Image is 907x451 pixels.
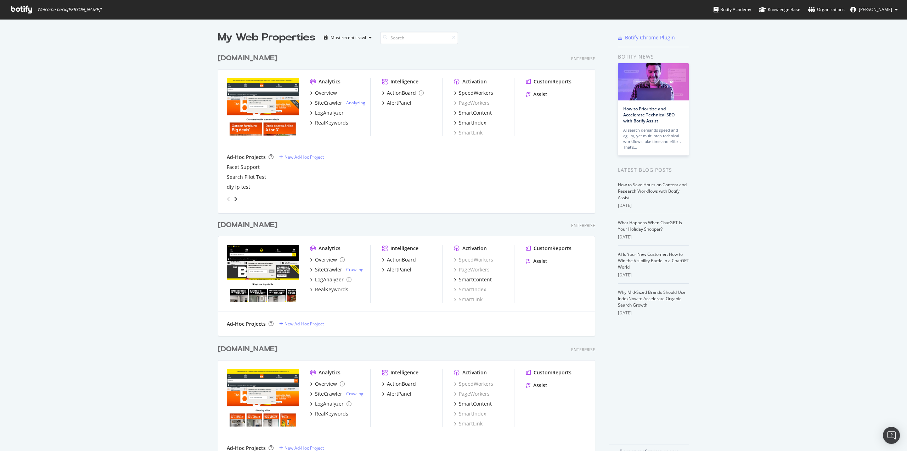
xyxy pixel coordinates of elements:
[382,89,424,97] a: ActionBoard
[227,164,260,171] a: Facet Support
[526,258,547,265] a: Assist
[382,380,416,387] a: ActionBoard
[315,400,344,407] div: LogAnalyzer
[310,276,351,283] a: LogAnalyzer
[37,7,101,12] span: Welcome back, [PERSON_NAME] !
[387,380,416,387] div: ActionBoard
[310,380,345,387] a: Overview
[454,276,492,283] a: SmartContent
[454,129,483,136] a: SmartLink
[454,256,493,263] a: SpeedWorkers
[454,286,486,293] a: SmartIndex
[390,369,418,376] div: Intelligence
[227,245,299,302] img: www.trade-point.co.uk
[315,380,337,387] div: Overview
[310,390,364,397] a: SiteCrawler- Crawling
[454,380,493,387] a: SpeedWorkers
[618,63,689,100] img: How to Prioritize and Accelerate Technical SEO with Botify Assist
[310,109,344,116] a: LogAnalyzer
[618,202,689,209] div: [DATE]
[310,400,351,407] a: LogAnalyzer
[571,56,595,62] div: Enterprise
[618,182,687,200] a: How to Save Hours on Content and Research Workflows with Botify Assist
[387,99,411,106] div: AlertPanel
[623,127,683,150] div: AI search demands speed and agility, yet multi-step technical workflows take time and effort. Tha...
[319,245,340,252] div: Analytics
[454,410,486,417] a: SmartIndex
[526,369,571,376] a: CustomReports
[459,276,492,283] div: SmartContent
[387,266,411,273] div: AlertPanel
[285,154,324,160] div: New Ad-Hoc Project
[279,321,324,327] a: New Ad-Hoc Project
[618,251,689,270] a: AI Is Your New Customer: How to Win the Visibility Battle in a ChatGPT World
[714,6,751,13] div: Botify Academy
[227,320,266,328] div: Ad-Hoc Projects
[571,222,595,229] div: Enterprise
[218,53,280,64] a: [DOMAIN_NAME]
[534,78,571,85] div: CustomReports
[618,310,689,316] div: [DATE]
[533,91,547,98] div: Assist
[534,369,571,376] div: CustomReports
[310,119,348,126] a: RealKeywords
[625,34,675,41] div: Botify Chrome Plugin
[454,390,490,397] a: PageWorkers
[623,106,675,124] a: How to Prioritize and Accelerate Technical SEO with Botify Assist
[218,53,277,64] div: [DOMAIN_NAME]
[454,89,493,97] a: SpeedWorkers
[618,234,689,240] div: [DATE]
[344,266,364,273] div: -
[315,89,337,97] div: Overview
[344,100,365,106] div: -
[454,99,490,106] div: PageWorkers
[310,256,345,263] a: Overview
[310,99,365,106] a: SiteCrawler- Analyzing
[454,266,490,273] div: PageWorkers
[344,391,364,397] div: -
[459,119,486,126] div: SmartIndex
[218,220,277,230] div: [DOMAIN_NAME]
[454,420,483,427] a: SmartLink
[285,445,324,451] div: New Ad-Hoc Project
[218,344,277,354] div: [DOMAIN_NAME]
[387,256,416,263] div: ActionBoard
[618,272,689,278] div: [DATE]
[227,369,299,427] img: www.diy.ie
[227,174,266,181] a: Search Pilot Test
[859,6,892,12] span: Antonio Monllor
[279,445,324,451] a: New Ad-Hoc Project
[321,32,374,43] button: Most recent crawl
[459,89,493,97] div: SpeedWorkers
[315,119,348,126] div: RealKeywords
[618,166,689,174] div: Latest Blog Posts
[526,245,571,252] a: CustomReports
[618,53,689,61] div: Botify news
[227,154,266,161] div: Ad-Hoc Projects
[618,220,682,232] a: What Happens When ChatGPT Is Your Holiday Shopper?
[285,321,324,327] div: New Ad-Hoc Project
[533,258,547,265] div: Assist
[382,99,411,106] a: AlertPanel
[315,109,344,116] div: LogAnalyzer
[380,32,458,44] input: Search
[618,34,675,41] a: Botify Chrome Plugin
[315,266,342,273] div: SiteCrawler
[218,220,280,230] a: [DOMAIN_NAME]
[387,89,416,97] div: ActionBoard
[390,245,418,252] div: Intelligence
[233,196,238,203] div: angle-right
[315,286,348,293] div: RealKeywords
[387,390,411,397] div: AlertPanel
[526,78,571,85] a: CustomReports
[382,256,416,263] a: ActionBoard
[315,390,342,397] div: SiteCrawler
[346,266,364,273] a: Crawling
[459,400,492,407] div: SmartContent
[759,6,800,13] div: Knowledge Base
